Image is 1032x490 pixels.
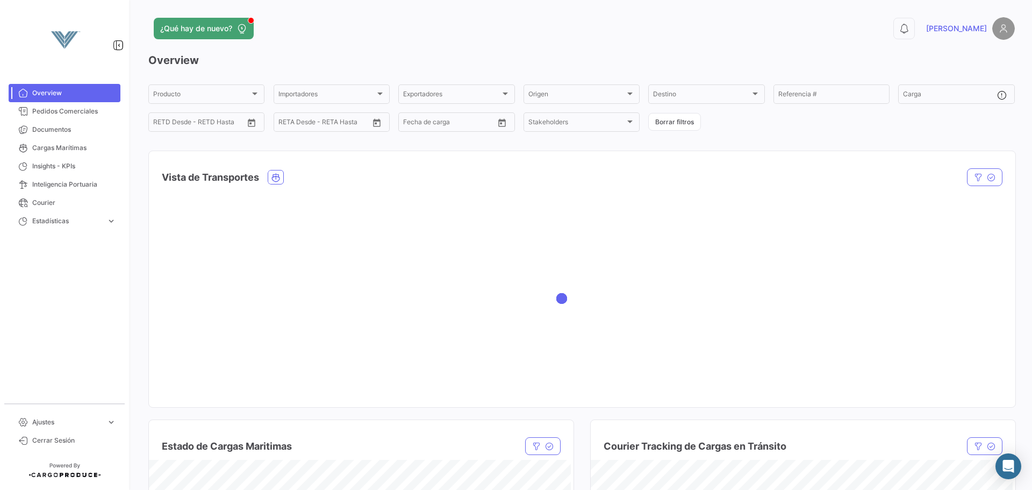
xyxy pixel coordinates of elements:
[268,171,283,184] button: Ocean
[9,194,120,212] a: Courier
[403,92,500,100] span: Exportadores
[9,139,120,157] a: Cargas Marítimas
[243,115,260,131] button: Open calendar
[32,88,116,98] span: Overview
[528,92,625,100] span: Origen
[162,170,259,185] h4: Vista de Transportes
[162,439,292,454] h4: Estado de Cargas Maritimas
[995,453,1021,479] div: Abrir Intercom Messenger
[153,92,250,100] span: Producto
[648,113,701,131] button: Borrar filtros
[32,180,116,189] span: Inteligencia Portuaria
[38,13,91,67] img: vanguard-logo.png
[32,436,116,445] span: Cerrar Sesión
[148,53,1015,68] h3: Overview
[604,439,786,454] h4: Courier Tracking de Cargas en Tránsito
[9,175,120,194] a: Inteligencia Portuaria
[106,216,116,226] span: expand_more
[305,120,348,127] input: Hasta
[926,23,987,34] span: [PERSON_NAME]
[9,120,120,139] a: Documentos
[32,198,116,208] span: Courier
[32,216,102,226] span: Estadísticas
[32,125,116,134] span: Documentos
[154,18,254,39] button: ¿Qué hay de nuevo?
[160,23,232,34] span: ¿Qué hay de nuevo?
[430,120,473,127] input: Hasta
[106,417,116,427] span: expand_more
[528,120,625,127] span: Stakeholders
[369,115,385,131] button: Open calendar
[9,157,120,175] a: Insights - KPIs
[9,84,120,102] a: Overview
[653,92,750,100] span: Destino
[32,106,116,116] span: Pedidos Comerciales
[494,115,510,131] button: Open calendar
[180,120,223,127] input: Hasta
[32,161,116,171] span: Insights - KPIs
[403,120,422,127] input: Desde
[278,120,298,127] input: Desde
[992,17,1015,40] img: placeholder-user.png
[9,102,120,120] a: Pedidos Comerciales
[32,143,116,153] span: Cargas Marítimas
[32,417,102,427] span: Ajustes
[153,120,173,127] input: Desde
[278,92,375,100] span: Importadores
